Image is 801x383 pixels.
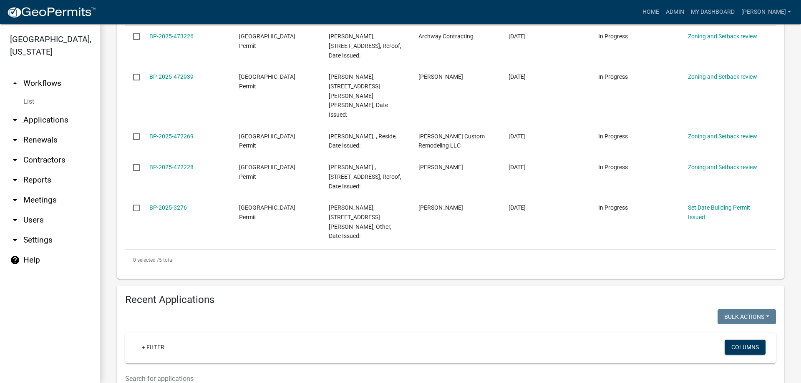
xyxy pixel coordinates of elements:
[688,204,750,220] a: Set Date Building Permit Issued
[509,73,526,80] span: 09/03/2025
[418,133,485,149] span: Miller Custom Remodeling LLC
[639,4,662,20] a: Home
[149,73,194,80] a: BP-2025-472939
[329,204,391,239] span: ROBERT E ENGBERG, 39313 STANCHFIELD RD NE, Other, Date Issued:
[10,195,20,205] i: arrow_drop_down
[10,235,20,245] i: arrow_drop_down
[329,133,397,149] span: Nick Peck, , Reside, Date Issued:
[688,164,757,170] a: Zoning and Setback review
[418,73,463,80] span: Shannon Starry
[10,175,20,185] i: arrow_drop_down
[125,294,776,306] h4: Recent Applications
[725,340,766,355] button: Columns
[10,155,20,165] i: arrow_drop_down
[598,33,628,40] span: In Progress
[149,204,187,211] a: BP-2025-3276
[688,33,757,40] a: Zoning and Setback review
[10,78,20,88] i: arrow_drop_up
[598,164,628,170] span: In Progress
[135,340,171,355] a: + Filter
[10,115,20,125] i: arrow_drop_down
[239,33,295,49] span: Isanti County Building Permit
[598,204,628,211] span: In Progress
[133,257,159,263] span: 0 selected /
[329,164,401,190] span: Molly Harrington , 4836 331st ave cambridge mn 55008, Reroof, Date Issued:
[662,4,688,20] a: Admin
[509,164,526,170] span: 09/02/2025
[239,204,295,220] span: Isanti County Building Permit
[125,250,776,270] div: 5 total
[598,133,628,140] span: In Progress
[738,4,794,20] a: [PERSON_NAME]
[509,204,526,211] span: 08/25/2025
[329,33,401,59] span: CHRISTOPHER MENDEZ, 2314 347TH AVE NE, Reroof, Date Issued:
[10,215,20,225] i: arrow_drop_down
[509,133,526,140] span: 09/02/2025
[418,164,463,170] span: Kodi Krone
[718,309,776,324] button: Bulk Actions
[329,73,388,118] span: JULIE TURNER, 2998 SULLIVAN WOOD TRL NW, Reside, Date Issued:
[10,135,20,145] i: arrow_drop_down
[509,33,526,40] span: 09/03/2025
[418,204,463,211] span: Shane Beals
[688,73,757,80] a: Zoning and Setback review
[10,255,20,265] i: help
[598,73,628,80] span: In Progress
[239,164,295,180] span: Isanti County Building Permit
[149,133,194,140] a: BP-2025-472269
[149,33,194,40] a: BP-2025-473226
[688,4,738,20] a: My Dashboard
[149,164,194,170] a: BP-2025-472228
[239,133,295,149] span: Isanti County Building Permit
[688,133,757,140] a: Zoning and Setback review
[239,73,295,90] span: Isanti County Building Permit
[418,33,474,40] span: Archway Contracting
